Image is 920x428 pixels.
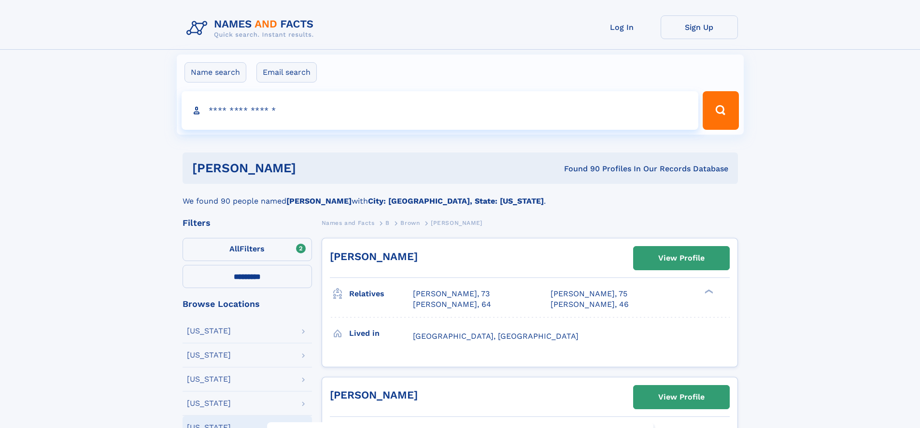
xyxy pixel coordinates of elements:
span: All [229,244,240,253]
a: Log In [583,15,661,39]
div: [US_STATE] [187,375,231,383]
label: Filters [183,238,312,261]
a: View Profile [634,386,729,409]
span: [GEOGRAPHIC_DATA], [GEOGRAPHIC_DATA] [413,331,579,341]
a: Names and Facts [322,217,375,229]
div: Browse Locations [183,300,312,308]
div: Found 90 Profiles In Our Records Database [430,164,728,174]
label: Email search [256,62,317,83]
div: View Profile [658,247,705,269]
b: City: [GEOGRAPHIC_DATA], State: [US_STATE] [368,196,544,206]
span: B [385,220,390,226]
a: [PERSON_NAME], 75 [551,289,627,299]
b: [PERSON_NAME] [286,196,352,206]
a: [PERSON_NAME] [330,389,418,401]
a: B [385,217,390,229]
a: [PERSON_NAME], 64 [413,299,491,310]
a: [PERSON_NAME], 46 [551,299,629,310]
div: We found 90 people named with . [183,184,738,207]
a: View Profile [634,247,729,270]
h3: Relatives [349,286,413,302]
div: View Profile [658,386,705,408]
div: [US_STATE] [187,400,231,407]
span: Brown [400,220,420,226]
h1: [PERSON_NAME] [192,162,430,174]
div: [US_STATE] [187,327,231,335]
h3: Lived in [349,325,413,342]
div: Filters [183,219,312,227]
a: Brown [400,217,420,229]
div: ❯ [702,289,714,295]
div: [US_STATE] [187,351,231,359]
label: Name search [184,62,246,83]
a: [PERSON_NAME] [330,250,418,262]
input: search input [182,91,699,130]
img: Logo Names and Facts [183,15,322,41]
a: Sign Up [661,15,738,39]
span: [PERSON_NAME] [431,220,482,226]
button: Search Button [703,91,738,130]
a: [PERSON_NAME], 73 [413,289,490,299]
